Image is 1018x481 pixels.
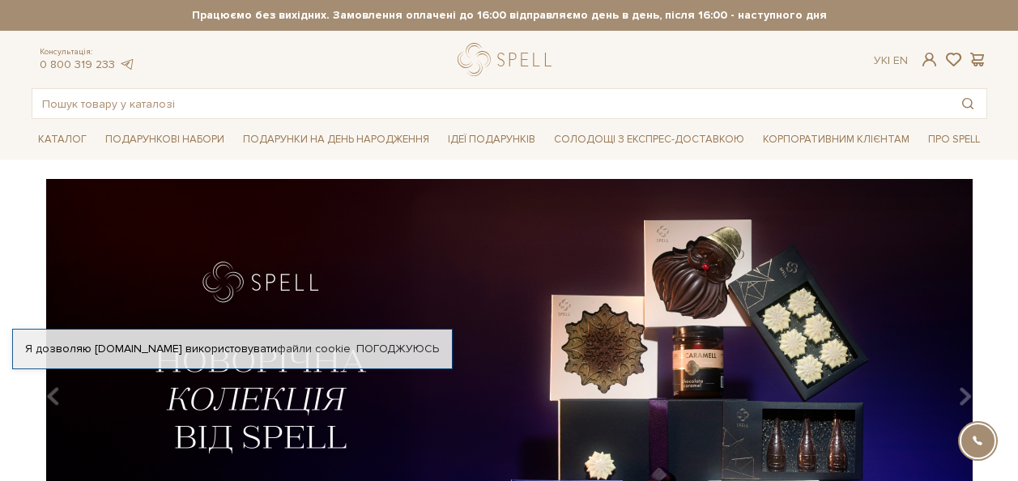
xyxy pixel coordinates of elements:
button: Пошук товару у каталозі [949,89,986,118]
div: Ук [874,53,908,68]
strong: Працюємо без вихідних. Замовлення оплачені до 16:00 відправляємо день в день, після 16:00 - насту... [32,8,987,23]
a: telegram [119,57,135,71]
a: Солодощі з експрес-доставкою [547,126,751,153]
a: Подарунки на День народження [236,127,436,152]
a: Подарункові набори [99,127,231,152]
span: Консультація: [40,47,135,57]
a: Ідеї подарунків [441,127,542,152]
a: Погоджуюсь [356,342,439,356]
a: Корпоративним клієнтам [756,127,916,152]
a: Каталог [32,127,93,152]
input: Пошук товару у каталозі [32,89,949,118]
a: 0 800 319 233 [40,57,115,71]
div: Я дозволяю [DOMAIN_NAME] використовувати [13,342,452,356]
a: Про Spell [922,127,986,152]
a: En [893,53,908,67]
span: | [888,53,890,67]
a: файли cookie [277,342,351,355]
